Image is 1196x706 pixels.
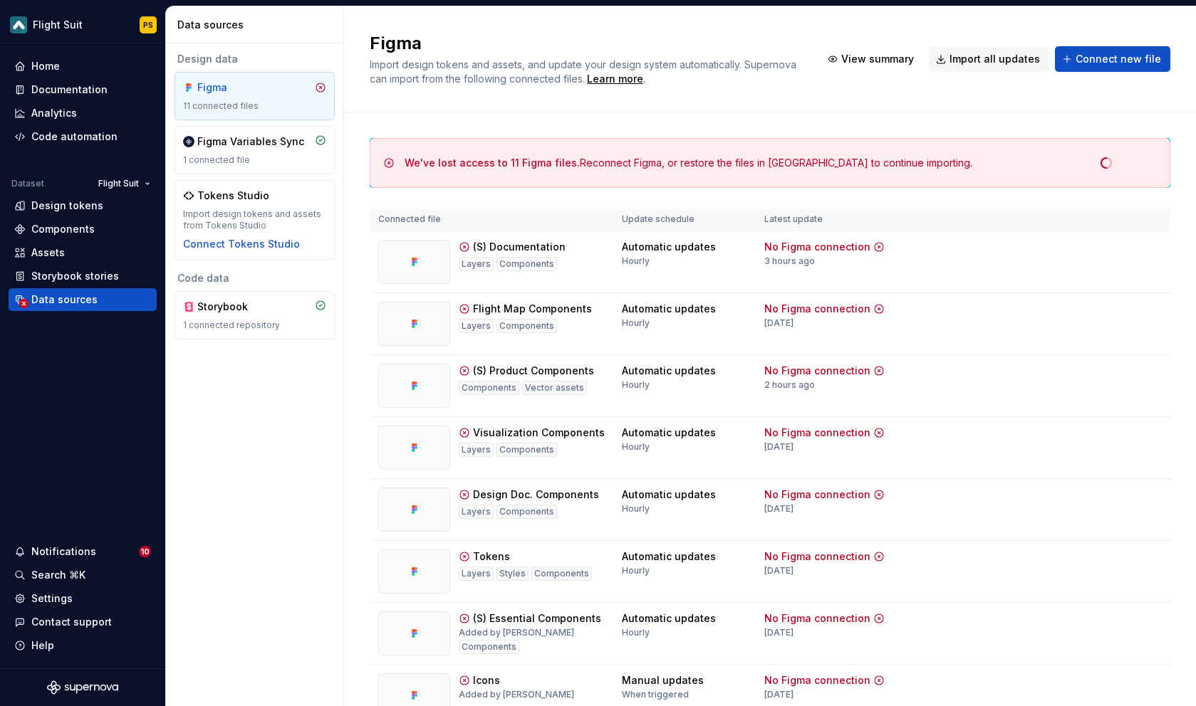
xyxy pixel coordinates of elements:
div: [DATE] [764,689,794,700]
div: Automatic updates [622,302,716,316]
th: Latest update [756,208,904,231]
div: Connect Tokens Studio [183,237,300,251]
a: Data sources [9,288,157,311]
div: No Figma connection [764,488,870,502]
div: [DATE] [764,627,794,638]
div: (S) Essential Components [473,611,601,626]
span: Connect new file [1076,52,1161,66]
div: Components [31,222,95,236]
div: No Figma connection [764,611,870,626]
div: Figma Variables Sync [197,135,304,149]
button: View summary [821,46,923,72]
div: Code automation [31,130,118,144]
div: Notifications [31,544,96,559]
span: Import all updates [950,52,1040,66]
div: Hourly [622,627,650,638]
button: Flight SuitPS [3,9,162,40]
div: Automatic updates [622,549,716,564]
div: Hourly [622,441,650,453]
div: (S) Product Components [473,364,594,378]
div: Automatic updates [622,611,716,626]
div: Tokens Studio [197,189,269,203]
div: Added by [PERSON_NAME] [459,689,574,700]
div: Automatic updates [622,488,716,502]
a: Assets [9,241,157,264]
span: 10 [139,546,151,557]
div: Storybook stories [31,269,119,283]
div: Layers [459,257,494,271]
div: Added by [PERSON_NAME] [459,627,574,638]
div: No Figma connection [764,302,870,316]
a: Learn more [587,72,643,86]
div: Flight Map Components [473,302,592,316]
div: 3 hours ago [764,255,815,267]
span: We've lost access to 11 Figma files. [405,157,580,169]
div: [DATE] [764,317,794,329]
div: Code data [175,271,335,285]
div: Hourly [622,503,650,515]
div: Vector assets [522,381,587,395]
div: Design Doc. Components [473,488,599,502]
button: Search ⌘K [9,564,157,586]
div: Layers [459,567,494,581]
div: No Figma connection [764,240,870,254]
div: Automatic updates [622,240,716,254]
div: [DATE] [764,441,794,453]
div: Hourly [622,379,650,391]
div: Automatic updates [622,364,716,378]
div: 2 hours ago [764,379,815,391]
div: Help [31,638,54,653]
div: When triggered [622,689,689,700]
a: Figma Variables Sync1 connected file [175,126,335,174]
div: Layers [459,443,494,457]
button: Connect new file [1055,46,1170,72]
div: Manual updates [622,673,704,687]
div: Reconnect Figma, or restore the files in [GEOGRAPHIC_DATA] to continue importing. [405,156,972,170]
div: Search ⌘K [31,568,85,582]
span: . [585,74,645,85]
a: Storybook stories [9,265,157,288]
button: Flight Suit [92,174,157,194]
div: [DATE] [764,503,794,515]
button: Import all updates [929,46,1049,72]
svg: Supernova Logo [47,680,118,695]
div: Flight Suit [33,18,83,32]
a: Tokens StudioImport design tokens and assets from Tokens StudioConnect Tokens Studio [175,180,335,260]
th: Update schedule [613,208,756,231]
div: Components [459,640,519,654]
div: 1 connected repository [183,320,326,331]
div: Components [496,257,557,271]
div: PS [143,19,153,31]
div: Hourly [622,317,650,329]
div: Analytics [31,106,77,120]
div: Components [459,381,519,395]
button: Notifications10 [9,540,157,563]
span: View summary [841,52,914,66]
div: Data sources [31,293,98,307]
div: Data sources [177,18,338,32]
a: Design tokens [9,194,157,217]
div: Icons [473,673,500,687]
div: Assets [31,246,65,260]
div: Hourly [622,255,650,267]
a: Home [9,55,157,78]
th: Connected file [370,208,613,231]
h2: Figma [370,32,804,55]
div: No Figma connection [764,549,870,564]
div: 1 connected file [183,154,326,166]
div: Design tokens [31,199,103,213]
button: Contact support [9,611,157,633]
div: Documentation [31,83,108,97]
div: Components [496,505,557,519]
div: Dataset [11,178,44,189]
button: Help [9,634,157,657]
div: No Figma connection [764,426,870,440]
div: Layers [459,505,494,519]
div: [DATE] [764,565,794,576]
div: Contact support [31,615,112,629]
div: Visualization Components [473,426,605,440]
div: Design data [175,52,335,66]
div: No Figma connection [764,673,870,687]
